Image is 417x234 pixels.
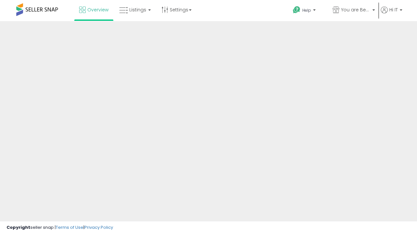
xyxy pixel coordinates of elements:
i: Get Help [293,6,301,14]
div: seller snap | | [7,225,113,231]
a: Terms of Use [56,224,83,230]
strong: Copyright [7,224,30,230]
span: Help [302,7,311,13]
a: Help [288,1,327,21]
span: Hi IT [389,6,398,13]
a: Hi IT [381,6,402,21]
a: Privacy Policy [84,224,113,230]
span: Listings [129,6,146,13]
span: Overview [87,6,108,13]
span: You are Beautiful (IT) [341,6,370,13]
